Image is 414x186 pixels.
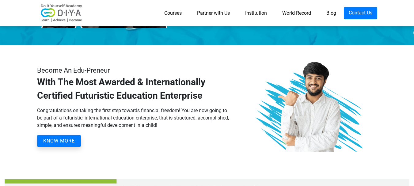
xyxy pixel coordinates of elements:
[275,7,319,19] a: World Record
[37,75,232,102] h1: With The Most Awarded & Internationally Certified Futuristic Education Enterprise
[37,4,86,22] img: logo-v2.png
[37,135,81,147] button: KNOW MORE
[37,65,232,75] div: Become An Edu-Preneur
[319,7,344,19] a: Blog
[344,7,377,19] a: Contact Us
[157,7,189,19] a: Courses
[241,61,377,152] img: edu-preneur.png
[237,7,275,19] a: Institution
[37,107,232,129] div: Congratulations on taking the first step towards financial freedom! You are now going to be part ...
[189,7,237,19] a: Partner with Us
